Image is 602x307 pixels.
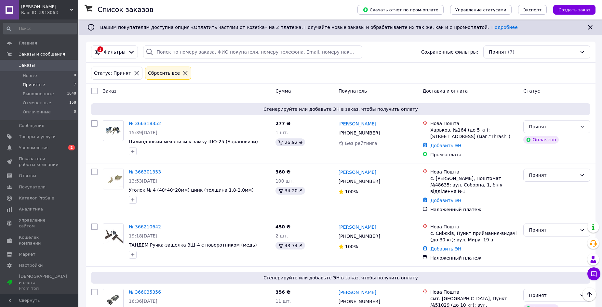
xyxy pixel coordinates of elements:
a: [PERSON_NAME] [339,121,376,127]
span: Выполненные [23,91,54,97]
span: Покупатели [19,184,46,190]
span: Заказы и сообщения [19,51,65,57]
div: Принят [529,172,577,179]
div: Нова Пошта [430,289,518,295]
button: Скачать отчет по пром-оплате [357,5,444,15]
span: 7 [74,82,76,88]
div: Принят [529,226,577,234]
a: Добавить ЭН [430,246,461,251]
span: 16:36[DATE] [129,299,157,304]
span: 0 [74,109,76,115]
span: 158 [69,100,76,106]
a: Фото товару [103,224,124,244]
span: Доставка и оплата [422,88,468,94]
button: Наверх [582,288,596,301]
span: Сохраненные фильтры: [421,49,478,55]
span: 100% [345,189,358,194]
img: Фото товару [103,123,123,138]
a: Подробнее [491,25,518,30]
div: 26.92 ₴ [275,138,305,146]
span: 1 шт. [275,130,288,135]
button: Управление статусами [450,5,512,15]
span: 100% [345,244,358,249]
input: Поиск по номеру заказа, ФИО покупателя, номеру телефона, Email, номеру накладной [143,45,362,58]
span: (7) [508,49,515,55]
a: Фото товару [103,120,124,141]
span: Статус [523,88,540,94]
span: Заказы [19,62,35,68]
img: Фото товару [103,172,123,187]
span: Принят [489,49,506,55]
span: Без рейтинга [345,141,377,146]
a: [PERSON_NAME] [339,289,376,296]
span: 13:53[DATE] [129,178,157,184]
a: № 366210642 [129,224,161,229]
div: Принят [529,123,577,130]
span: 0 [74,73,76,79]
span: Отзывы [19,173,36,179]
div: [PHONE_NUMBER] [337,232,381,241]
a: Добавить ЭН [430,198,461,203]
span: Принятые [23,82,45,88]
div: [PHONE_NUMBER] [337,297,381,306]
span: 100 шт. [275,178,294,184]
div: [PHONE_NUMBER] [337,177,381,186]
span: Покупатель [339,88,367,94]
span: Новые [23,73,37,79]
div: Нова Пошта [430,120,518,127]
a: № 366035356 [129,289,161,295]
div: 43.74 ₴ [275,242,305,249]
div: Оплачено [523,136,558,144]
span: 360 ₴ [275,169,290,174]
div: Статус: Принят [93,70,132,77]
div: с. [PERSON_NAME], Поштомат №48635: вул. Соборна, 1, біля відділення №1 [430,175,518,195]
div: Наложенный платеж [430,255,518,261]
span: Товары и услуги [19,134,56,140]
span: 450 ₴ [275,224,290,229]
span: Каталог ProSale [19,195,54,201]
a: ТАНДЕМ Ручка-защелка ЗЩ-4 с поворотником (медь) [129,242,257,248]
span: 1048 [67,91,76,97]
span: Экспорт [523,7,542,12]
a: № 366318352 [129,121,161,126]
span: Сумма [275,88,291,94]
span: Скачать отчет по пром-оплате [363,7,438,13]
span: Показатели работы компании [19,156,60,168]
div: Prom топ [19,286,67,291]
span: 15:39[DATE] [129,130,157,135]
div: Принят [529,292,577,299]
span: 2 [68,145,75,150]
span: 2 шт. [275,233,288,238]
button: Создать заказ [553,5,595,15]
span: Создать заказ [558,7,590,12]
span: Управление сайтом [19,217,60,229]
div: [PHONE_NUMBER] [337,128,381,137]
span: Сообщения [19,123,44,129]
a: Уголок № 4 (40*40*20мм) цинк (толщина 1.8-2.0мм) [129,187,254,193]
span: Фильтры [104,49,125,55]
button: Экспорт [518,5,547,15]
div: Наложенный платеж [430,206,518,213]
span: Кошелек компании [19,235,60,246]
span: Вашим покупателям доступна опция «Оплатить частями от Rozetka» на 2 платежа. Получайте новые зака... [100,25,518,30]
span: Аналитика [19,206,43,212]
a: Добавить ЭН [430,143,461,148]
span: Маркет [19,251,35,257]
div: Нова Пошта [430,169,518,175]
a: Фото товару [103,169,124,189]
span: Отмененные [23,100,51,106]
span: Главная [19,40,37,46]
h1: Список заказов [98,6,154,14]
span: Сгенерируйте или добавьте ЭН в заказ, чтобы получить оплату [94,106,588,112]
span: Уведомления [19,145,48,151]
span: 19:18[DATE] [129,233,157,238]
div: Ваш ID: 3918063 [21,10,78,16]
input: Поиск [3,23,77,34]
a: [PERSON_NAME] [339,224,376,230]
button: Чат с покупателем [587,267,600,280]
span: STANISLAV [21,4,70,10]
a: № 366301353 [129,169,161,174]
a: [PERSON_NAME] [339,169,376,175]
